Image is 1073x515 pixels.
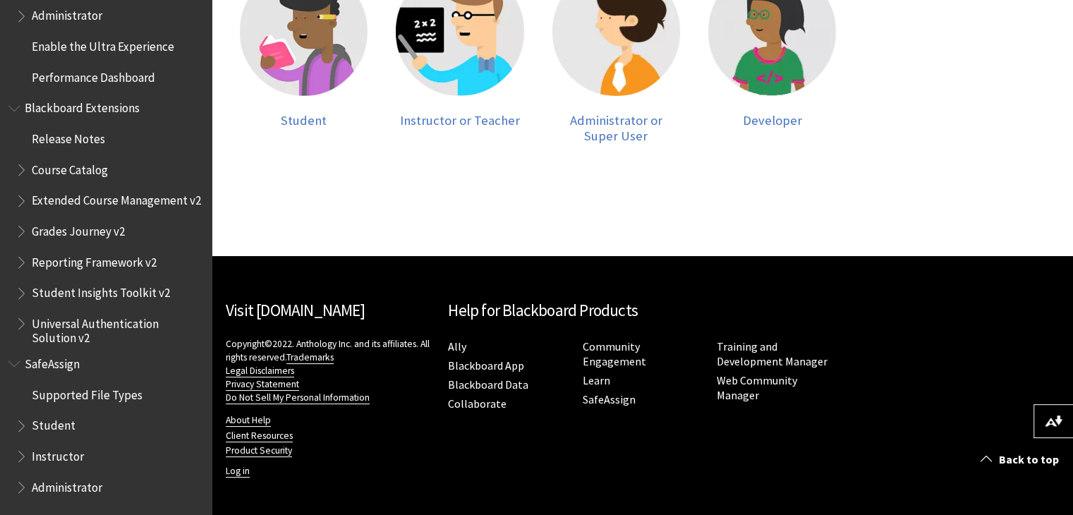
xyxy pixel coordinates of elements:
span: Performance Dashboard [32,66,155,85]
a: Privacy Statement [226,378,299,391]
span: Developer [742,112,801,128]
a: Community Engagement [582,339,645,369]
a: Trademarks [286,351,334,364]
span: Instructor or Teacher [400,112,520,128]
span: Grades Journey v2 [32,219,125,238]
span: Administrator [32,475,102,495]
span: Reporting Framework v2 [32,250,157,269]
span: Instructor [32,444,84,464]
span: Student [281,112,327,128]
a: Log in [226,465,250,478]
a: SafeAssign [582,392,635,407]
a: Back to top [970,447,1073,473]
span: Student Insights Toolkit v2 [32,281,170,301]
a: Blackboard Data [448,377,528,392]
span: Administrator [32,4,102,23]
span: Supported File Types [32,383,143,402]
span: Student [32,414,75,433]
span: Universal Authentication Solution v2 [32,312,202,345]
nav: Book outline for Blackboard SafeAssign [8,352,203,499]
span: Course Catalog [32,158,108,177]
a: Product Security [226,444,292,457]
a: Blackboard App [448,358,524,373]
span: SafeAssign [25,352,80,371]
span: Administrator or Super User [570,112,662,144]
a: Do Not Sell My Personal Information [226,392,370,404]
a: Learn [582,373,610,388]
a: Ally [448,339,466,354]
a: Training and Development Manager [717,339,828,369]
span: Release Notes [32,127,105,146]
h2: Help for Blackboard Products [448,298,837,323]
a: Visit [DOMAIN_NAME] [226,300,365,320]
a: Collaborate [448,396,507,411]
span: Blackboard Extensions [25,97,140,116]
span: Extended Course Management v2 [32,189,201,208]
a: Legal Disclaimers [226,365,294,377]
span: Enable the Ultra Experience [32,35,174,54]
nav: Book outline for Blackboard Extensions [8,97,203,346]
a: Web Community Manager [717,373,797,403]
a: About Help [226,414,271,427]
a: Client Resources [226,430,293,442]
p: Copyright©2022. Anthology Inc. and its affiliates. All rights reserved. [226,337,434,404]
